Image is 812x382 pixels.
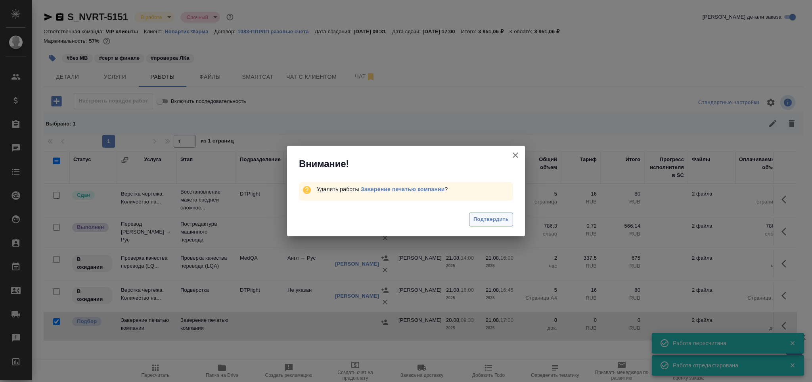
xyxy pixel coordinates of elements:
button: Подтвердить [469,213,513,226]
a: Заверение печатью компании [361,186,445,192]
span: Подтвердить [473,215,509,224]
span: Внимание! [299,158,349,170]
div: Удалить работы [317,185,513,193]
span: ? [361,186,448,192]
